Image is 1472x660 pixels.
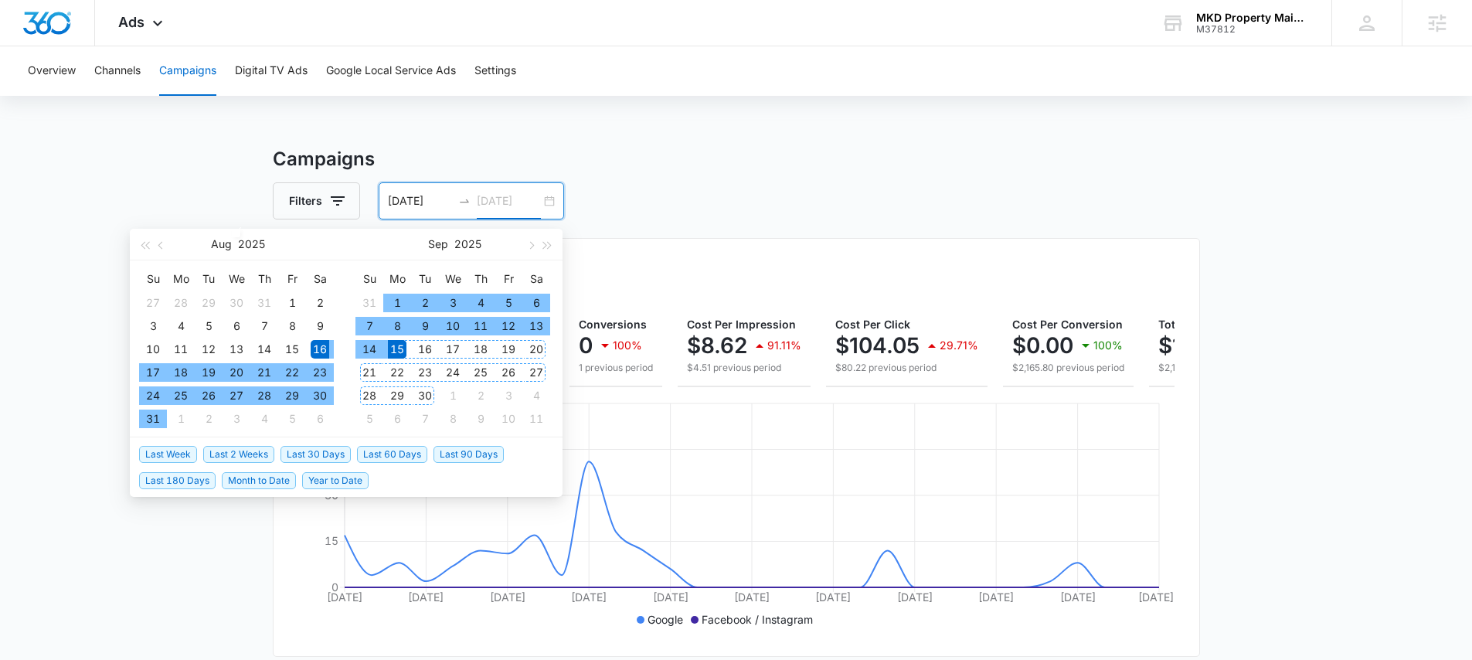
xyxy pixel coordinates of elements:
div: 1 [388,294,406,312]
td: 2025-09-30 [411,384,439,407]
div: account name [1196,12,1309,24]
td: 2025-10-11 [522,407,550,430]
tspan: [DATE] [1138,590,1174,604]
td: 2025-09-26 [495,361,522,384]
td: 2025-09-21 [355,361,383,384]
div: 3 [444,294,462,312]
div: 30 [416,386,434,405]
span: to [458,195,471,207]
td: 2025-08-29 [278,384,306,407]
button: Settings [474,46,516,96]
td: 2025-09-05 [278,407,306,430]
td: 2025-08-08 [278,315,306,338]
button: Sep [428,229,448,260]
div: 18 [172,363,190,382]
td: 2025-09-15 [383,338,411,361]
td: 2025-09-03 [223,407,250,430]
p: 100% [1093,340,1123,351]
tspan: [DATE] [652,590,688,604]
p: $8.62 [687,333,747,358]
div: 28 [255,386,274,405]
div: 6 [388,410,406,428]
p: $2,165.80 previous period [1158,361,1322,375]
th: Tu [195,267,223,291]
td: 2025-09-11 [467,315,495,338]
span: swap-right [458,195,471,207]
div: 21 [360,363,379,382]
p: $2,165.80 previous period [1012,361,1124,375]
div: 29 [388,386,406,405]
tspan: [DATE] [896,590,932,604]
tspan: [DATE] [978,590,1014,604]
div: 8 [388,317,406,335]
td: 2025-10-07 [411,407,439,430]
div: 19 [499,340,518,359]
div: 3 [499,386,518,405]
input: Start date [388,192,452,209]
div: 14 [360,340,379,359]
tspan: [DATE] [815,590,851,604]
div: 18 [471,340,490,359]
td: 2025-09-20 [522,338,550,361]
tspan: [DATE] [327,590,362,604]
th: Tu [411,267,439,291]
div: 30 [311,386,329,405]
th: We [223,267,250,291]
div: 17 [444,340,462,359]
button: Campaigns [159,46,216,96]
td: 2025-08-01 [278,291,306,315]
tspan: 15 [325,534,338,547]
div: 22 [388,363,406,382]
div: account id [1196,24,1309,35]
td: 2025-08-17 [139,361,167,384]
div: 27 [144,294,162,312]
span: Cost Per Conversion [1012,318,1123,331]
div: 7 [360,317,379,335]
span: Last 30 Days [280,446,351,463]
div: 13 [227,340,246,359]
th: We [439,267,467,291]
p: 1 previous period [579,361,653,375]
div: 6 [227,317,246,335]
td: 2025-09-22 [383,361,411,384]
span: Cost Per Click [835,318,910,331]
td: 2025-08-31 [139,407,167,430]
td: 2025-09-06 [522,291,550,315]
th: Fr [278,267,306,291]
button: 2025 [238,229,265,260]
span: Year to Date [302,472,369,489]
span: Last 2 Weeks [203,446,274,463]
div: 16 [416,340,434,359]
td: 2025-08-14 [250,338,278,361]
div: 12 [499,317,518,335]
td: 2025-09-18 [467,338,495,361]
div: 5 [283,410,301,428]
td: 2025-09-19 [495,338,522,361]
td: 2025-09-10 [439,315,467,338]
div: 9 [471,410,490,428]
div: 14 [255,340,274,359]
span: Ads [118,14,144,30]
td: 2025-08-30 [306,384,334,407]
button: Overview [28,46,76,96]
td: 2025-09-23 [411,361,439,384]
td: 2025-08-09 [306,315,334,338]
div: 24 [144,386,162,405]
div: 25 [471,363,490,382]
th: Sa [522,267,550,291]
div: 10 [144,340,162,359]
span: Total Spend [1158,318,1222,331]
div: 11 [471,317,490,335]
td: 2025-09-01 [167,407,195,430]
button: Channels [94,46,141,96]
div: 17 [144,363,162,382]
td: 2025-08-27 [223,384,250,407]
div: 21 [255,363,274,382]
td: 2025-08-25 [167,384,195,407]
span: Month to Date [222,472,296,489]
td: 2025-08-16 [306,338,334,361]
p: $1,560.80 [1158,333,1263,358]
span: Last 60 Days [357,446,427,463]
div: 20 [527,340,546,359]
th: Mo [167,267,195,291]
